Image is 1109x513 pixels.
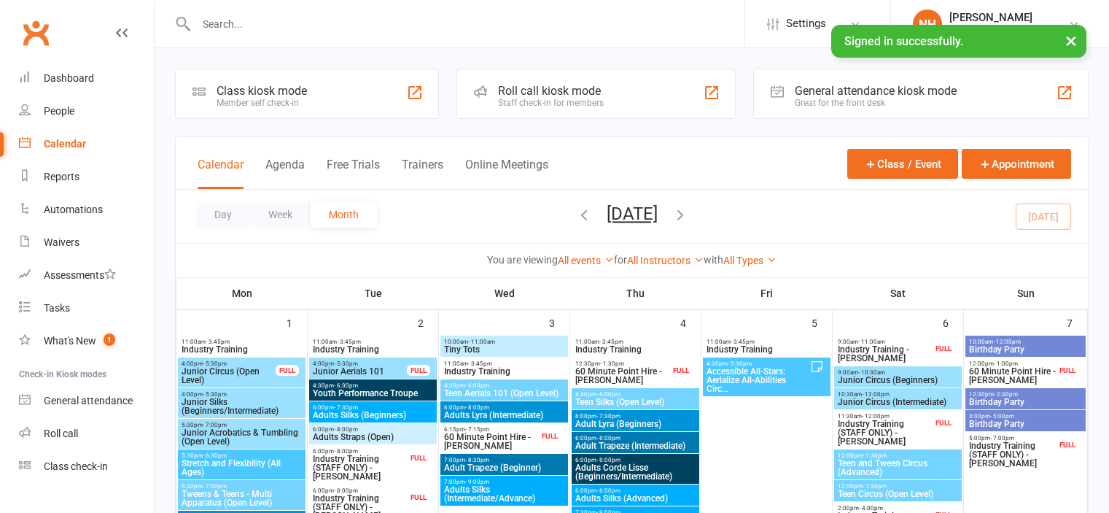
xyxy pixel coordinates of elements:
span: 6:00pm [575,487,696,494]
span: 4:00pm [181,360,276,367]
span: 3:00pm [968,413,1083,420]
span: 12:00pm [968,360,1057,367]
span: Adults Straps (Open) [312,433,434,441]
a: Reports [19,161,154,193]
th: Fri [701,278,833,309]
span: Teen Silks (Open Level) [575,398,696,406]
span: Tweens & Teens - Multi Apparatus (Open Level) [181,490,303,507]
span: Industry Training [181,345,303,354]
span: 12:00pm [837,483,959,490]
button: Appointment [962,149,1071,179]
span: Adults Silks (Advanced) [575,494,696,503]
span: 12:00pm [837,452,959,459]
div: Dashboard [44,72,94,84]
span: 12:30pm [575,360,670,367]
span: Industry Training [706,345,828,354]
span: 5:00pm [968,435,1057,441]
div: FULL [1056,439,1079,450]
span: 10:30am [837,391,959,398]
div: Staff check-in for members [498,98,604,108]
div: Aerialize [949,24,1032,37]
a: Class kiosk mode [19,450,154,483]
a: General attendance kiosk mode [19,385,154,417]
span: 11:00am [575,339,696,345]
span: Industry Training (STAFF ONLY) - [PERSON_NAME] [968,441,1057,468]
a: Waivers [19,226,154,259]
div: 6 [943,310,963,334]
span: - 8:00pm [596,457,620,463]
span: 4:30pm [443,382,565,389]
span: 60 Minute Point Hire - [PERSON_NAME] [575,367,670,385]
span: - 3:45pm [206,339,230,345]
input: Search... [192,14,744,34]
span: Junior Circus (Open Level) [181,367,276,385]
span: 2:00pm [837,505,933,512]
div: Roll call kiosk mode [498,84,604,98]
span: 6:00pm [312,487,408,494]
div: 1 [287,310,307,334]
a: What's New1 [19,325,154,358]
span: - 7:00pm [203,422,227,428]
div: FULL [407,365,430,376]
span: Adult Trapeze (Beginner) [443,463,565,472]
span: Industry Training [443,367,565,376]
span: - 7:30pm [334,404,358,411]
div: NH [913,9,942,39]
span: 60 Minute Point Hire - [PERSON_NAME] [968,367,1057,385]
span: Accessible All-Stars: Aerialize All-Abilities Circ... [706,367,810,393]
div: FULL [407,492,430,503]
button: [DATE] [607,204,658,224]
span: - 1:30pm [600,360,624,367]
strong: for [614,254,627,266]
div: FULL [932,343,955,354]
th: Mon [176,278,308,309]
span: - 3:45pm [731,339,755,345]
span: 6:00pm [312,426,434,433]
th: Wed [439,278,570,309]
span: 7:00pm [443,457,565,463]
span: 6:00pm [443,404,565,411]
div: FULL [932,417,955,428]
a: Assessments [19,259,154,292]
div: FULL [407,452,430,463]
span: Teen Aerials 101 (Open Level) [443,389,565,398]
span: 11:00am [312,339,434,345]
th: Sun [964,278,1088,309]
a: All Types [723,255,777,266]
span: Junior Aerials 101 [312,367,408,376]
div: FULL [669,365,693,376]
span: - 7:00pm [203,483,227,490]
div: Automations [44,204,103,215]
span: Signed in successfully. [844,34,963,48]
span: - 6:00pm [596,391,620,398]
strong: with [704,254,723,266]
span: - 11:00am [858,339,885,345]
span: 5:30pm [181,483,303,490]
div: General attendance kiosk mode [795,84,957,98]
button: Calendar [198,158,244,189]
span: - 5:30pm [334,360,358,367]
span: - 6:30pm [334,382,358,389]
div: 3 [549,310,569,334]
span: - 10:30am [858,369,885,376]
div: Great for the front desk [795,98,957,108]
div: FULL [538,431,561,441]
span: - 3:45pm [599,339,623,345]
a: Automations [19,193,154,226]
span: Industry Training [312,345,434,354]
span: 1 [104,333,115,346]
span: 9:00am [837,339,933,345]
a: Clubworx [17,15,54,51]
span: Stretch and Flexibility (All Ages) [181,459,303,477]
span: - 12:00pm [993,339,1021,345]
button: Day [196,201,250,228]
span: 12:30pm [968,391,1083,398]
div: FULL [1056,365,1079,376]
div: 4 [680,310,701,334]
span: 4:30pm [706,360,810,367]
span: - 8:00pm [334,448,358,455]
span: 6:00pm [312,448,408,455]
span: Settings [786,7,826,40]
a: All Instructors [627,255,704,266]
span: Youth Performance Troupe [312,389,434,398]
